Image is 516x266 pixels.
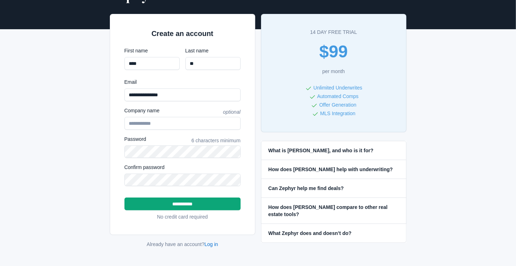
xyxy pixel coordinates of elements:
[276,92,392,101] li: Automated Comps
[124,29,241,39] h2: Create an account
[124,107,160,114] label: Company name
[269,185,344,192] h4: Can Zephyr help me find deals?
[124,135,146,143] label: Password
[124,78,241,86] label: Email
[204,241,218,247] a: Log in
[276,101,392,109] li: Offer Generation
[269,166,393,173] h4: How does [PERSON_NAME] help with underwriting?
[124,47,180,54] label: First name
[269,230,352,237] h4: What Zephyr does and doesn’t do?
[124,213,241,220] p: No credit card required
[110,241,255,248] div: Already have an account?
[223,109,240,115] i: optional
[276,29,392,36] div: 14 day free trial
[276,83,392,92] li: Unlimited Underwrites
[269,147,374,154] h4: What is [PERSON_NAME], and who is it for?
[124,164,241,171] label: Confirm password
[185,47,241,54] label: Last name
[191,137,241,144] span: 6 characters minimum
[276,68,392,75] p: per month
[276,41,392,62] div: $99
[269,204,399,218] h4: How does [PERSON_NAME] compare to other real estate tools?
[276,109,392,118] li: MLS Integration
